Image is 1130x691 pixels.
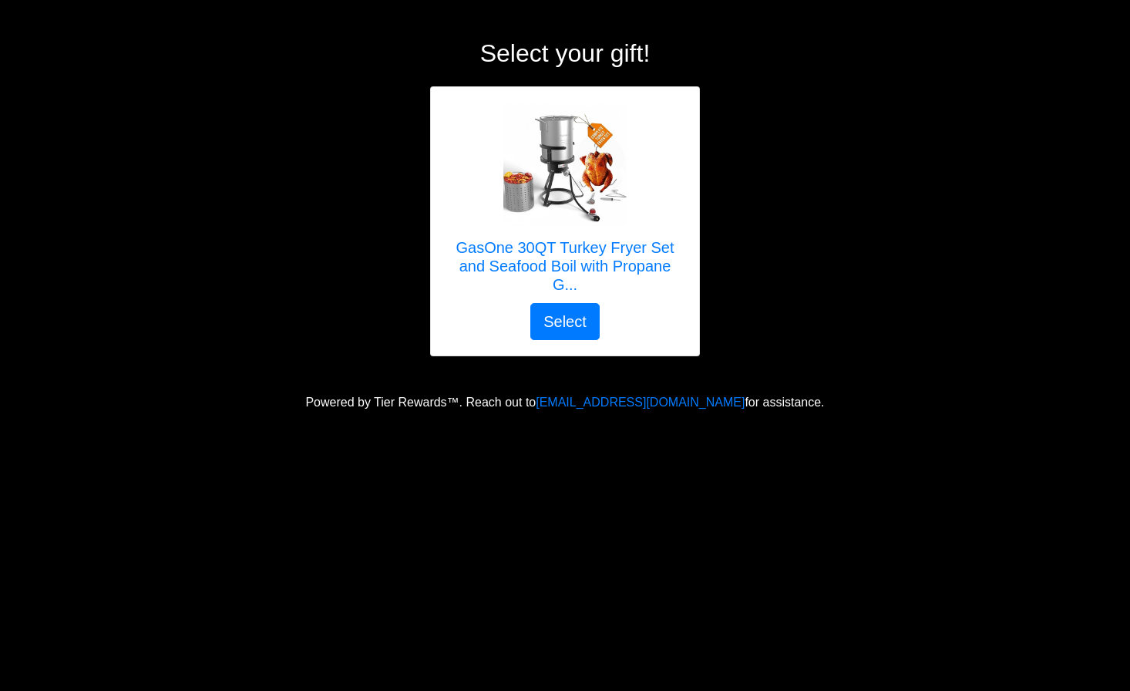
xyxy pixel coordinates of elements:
button: Select [530,303,600,340]
h5: GasOne 30QT Turkey Fryer Set and Seafood Boil with Propane G... [446,238,684,294]
a: [EMAIL_ADDRESS][DOMAIN_NAME] [536,396,745,409]
img: GasOne 30QT Turkey Fryer Set and Seafood Boil with Propane Gas Burner, Perforated Basket – Perfec... [503,103,627,226]
a: GasOne 30QT Turkey Fryer Set and Seafood Boil with Propane Gas Burner, Perforated Basket – Perfec... [446,103,684,303]
span: Powered by Tier Rewards™. Reach out to for assistance. [305,396,824,409]
h2: Select your gift! [137,39,993,68]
